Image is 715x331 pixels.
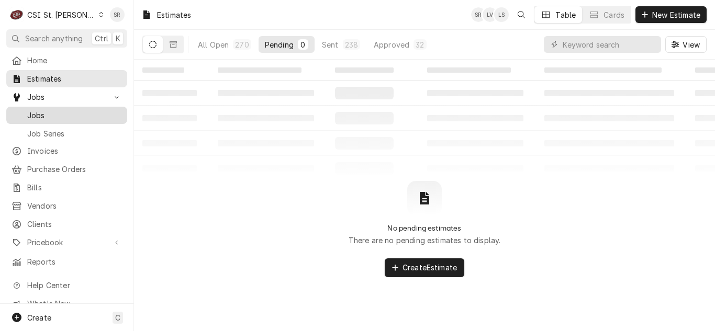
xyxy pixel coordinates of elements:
a: Job Series [6,125,127,142]
span: ‌ [335,67,394,73]
a: Reports [6,253,127,270]
div: Stephani Roth's Avatar [110,7,125,22]
span: New Estimate [650,9,702,20]
span: ‌ [544,67,662,73]
a: Invoices [6,142,127,159]
span: Bills [27,182,122,193]
div: C [9,7,24,22]
span: Estimates [27,73,122,84]
div: 32 [416,39,424,50]
span: Clients [27,219,122,230]
div: LS [494,7,509,22]
div: Stephani Roth's Avatar [471,7,486,22]
button: CreateEstimate [385,258,464,277]
button: Search anythingCtrlK [6,29,127,48]
p: There are no pending estimates to display. [349,235,501,246]
button: Open search [513,6,530,23]
div: 0 [300,39,306,50]
a: Go to Help Center [6,277,127,294]
span: C [115,312,120,323]
div: CSI St. Louis's Avatar [9,7,24,22]
h2: No pending estimates [387,224,461,233]
div: Sent [322,39,339,50]
button: View [665,36,707,53]
span: Vendors [27,200,122,211]
div: Pending [265,39,294,50]
input: Keyword search [563,36,656,53]
span: K [116,33,120,44]
span: ‌ [427,67,511,73]
a: Go to What's New [6,295,127,312]
span: ‌ [142,67,184,73]
span: View [680,39,702,50]
span: Reports [27,256,122,267]
div: Table [555,9,576,20]
a: Home [6,52,127,69]
span: Ctrl [95,33,108,44]
div: SR [110,7,125,22]
div: 238 [345,39,358,50]
button: New Estimate [635,6,707,23]
span: Home [27,55,122,66]
span: Purchase Orders [27,164,122,175]
a: Bills [6,179,127,196]
span: Create [27,313,51,322]
a: Clients [6,215,127,233]
a: Purchase Orders [6,161,127,178]
a: Estimates [6,70,127,87]
span: Jobs [27,110,122,121]
span: Jobs [27,92,106,102]
span: Pricebook [27,237,106,248]
span: Search anything [25,33,83,44]
div: LV [483,7,497,22]
div: Lindsay Stover's Avatar [494,7,509,22]
div: Lisa Vestal's Avatar [483,7,497,22]
span: Create Estimate [400,262,459,273]
div: 270 [235,39,249,50]
a: Jobs [6,107,127,124]
div: CSI St. [PERSON_NAME] [27,9,95,20]
span: Invoices [27,145,122,156]
div: Approved [374,39,409,50]
div: All Open [198,39,229,50]
a: Vendors [6,197,127,214]
a: Go to Jobs [6,88,127,106]
a: Go to Pricebook [6,234,127,251]
table: Pending Estimates List Loading [134,60,715,181]
span: ‌ [218,67,301,73]
span: Job Series [27,128,122,139]
span: What's New [27,298,121,309]
span: Help Center [27,280,121,291]
div: SR [471,7,486,22]
div: Cards [604,9,624,20]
